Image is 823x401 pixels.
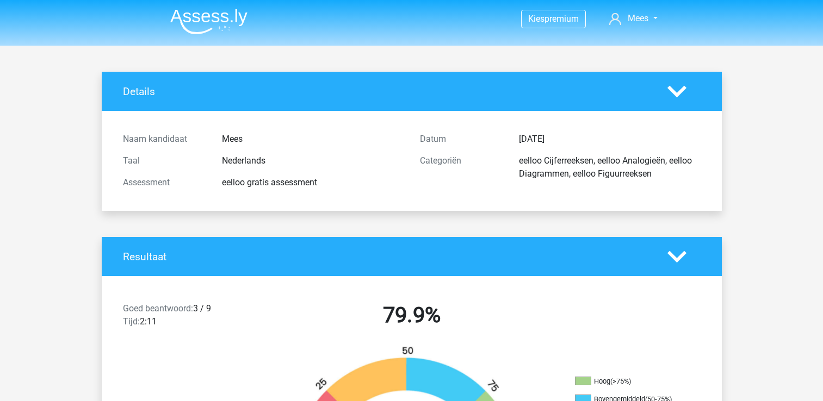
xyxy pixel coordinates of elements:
[575,377,684,386] li: Hoog
[123,303,193,314] span: Goed beantwoord:
[214,154,412,167] div: Nederlands
[115,133,214,146] div: Naam kandidaat
[214,176,412,189] div: eelloo gratis assessment
[271,302,552,328] h2: 79.9%
[123,250,651,263] h4: Resultaat
[511,133,709,146] div: [DATE]
[511,154,709,180] div: eelloo Cijferreeksen, eelloo Analogieën, eelloo Diagrammen, eelloo Figuurreeksen
[115,302,263,333] div: 3 / 9 2:11
[170,9,247,34] img: Assessly
[522,11,585,26] a: Kiespremium
[412,133,511,146] div: Datum
[214,133,412,146] div: Mees
[123,85,651,98] h4: Details
[528,14,544,24] span: Kies
[412,154,511,180] div: Categoriën
[115,154,214,167] div: Taal
[544,14,579,24] span: premium
[123,316,140,327] span: Tijd:
[605,12,661,25] a: Mees
[115,176,214,189] div: Assessment
[610,377,631,385] div: (>75%)
[628,13,648,23] span: Mees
